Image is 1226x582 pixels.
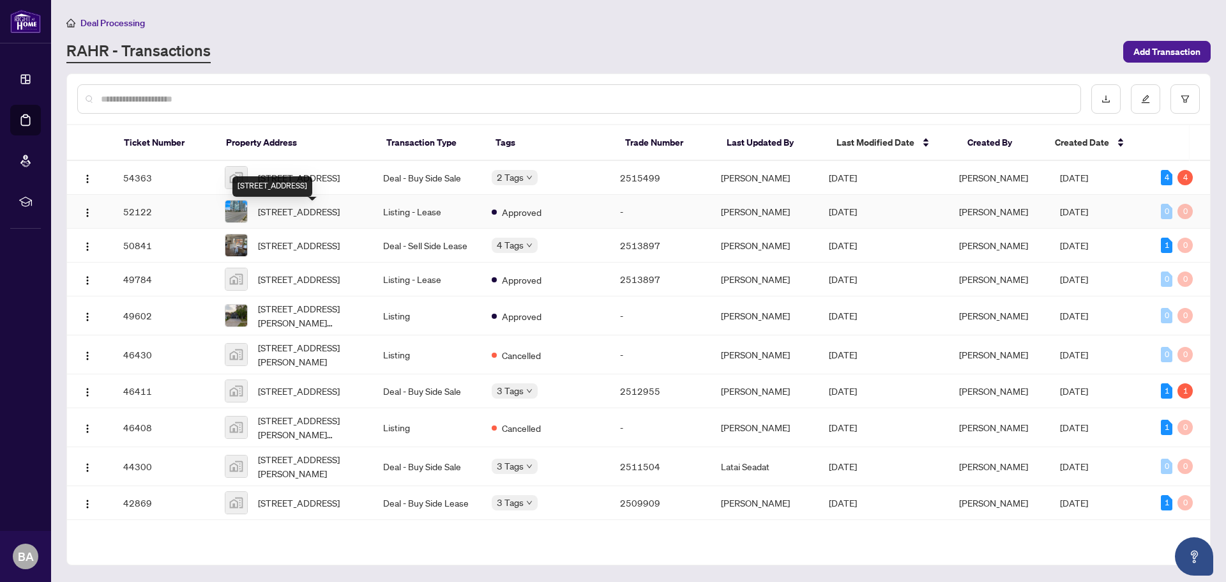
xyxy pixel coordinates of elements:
span: [DATE] [829,461,857,472]
button: Logo [77,305,98,326]
button: filter [1170,84,1200,114]
div: 1 [1161,495,1172,510]
td: 54363 [113,161,214,195]
span: down [526,500,533,506]
td: 46411 [113,374,214,408]
span: [DATE] [1060,349,1088,360]
span: Add Transaction [1133,42,1200,62]
span: [STREET_ADDRESS][PERSON_NAME] [258,341,363,369]
span: [DATE] [1060,497,1088,509]
span: 4 Tags [497,238,524,252]
span: [PERSON_NAME] [959,385,1028,397]
td: [PERSON_NAME] [711,296,819,335]
span: [STREET_ADDRESS] [258,384,340,398]
span: [DATE] [1060,172,1088,183]
span: [DATE] [1060,240,1088,251]
div: 4 [1161,170,1172,185]
td: 2509909 [610,486,711,520]
div: 4 [1177,170,1193,185]
span: [PERSON_NAME] [959,497,1028,509]
div: 0 [1177,238,1193,253]
th: Created By [957,125,1045,161]
th: Transaction Type [376,125,485,161]
img: thumbnail-img [225,201,247,222]
div: 0 [1161,459,1172,474]
td: 2512955 [610,374,711,408]
button: Logo [77,269,98,289]
img: Logo [82,387,93,397]
span: Last Modified Date [836,135,914,149]
td: - [610,195,711,229]
td: [PERSON_NAME] [711,263,819,296]
span: [STREET_ADDRESS] [258,496,340,510]
td: Listing - Lease [373,195,481,229]
span: [PERSON_NAME] [959,349,1028,360]
button: Logo [77,167,98,188]
button: Logo [77,344,98,365]
span: [PERSON_NAME] [959,310,1028,321]
span: Created Date [1055,135,1109,149]
span: down [526,463,533,470]
div: 1 [1161,383,1172,399]
span: filter [1181,95,1190,103]
span: 3 Tags [497,495,524,510]
button: Logo [77,201,98,222]
span: [PERSON_NAME] [959,172,1028,183]
img: Logo [82,312,93,322]
span: Cancelled [502,421,541,435]
span: [DATE] [829,385,857,397]
img: Logo [82,208,93,218]
td: 52122 [113,195,214,229]
img: logo [10,10,41,33]
span: [STREET_ADDRESS] [258,171,340,185]
td: Listing - Lease [373,263,481,296]
span: [STREET_ADDRESS][PERSON_NAME][PERSON_NAME] [258,413,363,441]
td: Listing [373,335,481,374]
td: - [610,296,711,335]
span: [DATE] [1060,273,1088,285]
span: [DATE] [1060,461,1088,472]
span: [PERSON_NAME] [959,422,1028,433]
span: [PERSON_NAME] [959,240,1028,251]
img: Logo [82,463,93,473]
span: 3 Tags [497,459,524,473]
td: [PERSON_NAME] [711,335,819,374]
img: Logo [82,275,93,286]
td: [PERSON_NAME] [711,161,819,195]
button: Open asap [1175,537,1213,576]
div: 1 [1161,238,1172,253]
span: edit [1141,95,1150,103]
span: [DATE] [829,349,857,360]
button: Logo [77,417,98,438]
td: 44300 [113,447,214,486]
div: 0 [1177,495,1193,510]
th: Tags [485,125,615,161]
img: thumbnail-img [225,492,247,514]
img: thumbnail-img [225,456,247,477]
button: Add Transaction [1123,41,1211,63]
td: Latai Seadat [711,447,819,486]
td: 42869 [113,486,214,520]
div: 0 [1177,308,1193,323]
td: 2515499 [610,161,711,195]
img: thumbnail-img [225,268,247,290]
img: thumbnail-img [225,380,247,402]
button: edit [1131,84,1160,114]
div: 1 [1177,383,1193,399]
span: [DATE] [829,422,857,433]
td: Listing [373,408,481,447]
td: 2511504 [610,447,711,486]
div: 0 [1177,459,1193,474]
img: Logo [82,499,93,509]
span: [STREET_ADDRESS][PERSON_NAME] [258,452,363,480]
img: thumbnail-img [225,305,247,326]
td: 2513897 [610,229,711,263]
span: down [526,174,533,181]
span: [DATE] [1060,206,1088,217]
div: [STREET_ADDRESS] [232,176,312,197]
span: down [526,242,533,249]
a: RAHR - Transactions [66,40,211,63]
span: home [66,19,75,27]
div: 0 [1161,204,1172,219]
span: [DATE] [1060,385,1088,397]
